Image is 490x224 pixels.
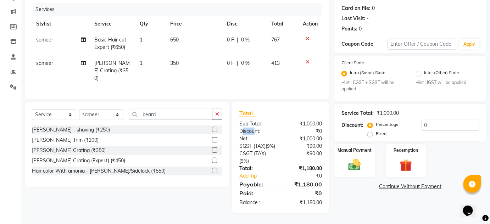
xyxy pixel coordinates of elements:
img: _cash.svg [345,158,364,172]
div: [PERSON_NAME] Trim (₹200) [32,136,99,144]
a: Add Tip [234,172,288,180]
div: Last Visit: [341,15,365,22]
div: ₹1,180.00 [280,199,327,206]
span: sameer [36,60,53,66]
div: Discount: [234,128,281,135]
span: | [237,60,238,67]
small: Hint : CGST + SGST will be applied [341,79,405,93]
div: Service Total: [341,110,374,117]
span: 0 % [241,36,250,44]
span: 1 [140,60,143,66]
span: 0 F [227,36,234,44]
div: Sub Total: [234,120,281,128]
img: _gift.svg [396,158,416,173]
span: SGST (Tax) [239,143,266,149]
div: ₹0 [280,128,327,135]
div: ₹90.00 [280,150,327,165]
div: ( ) [234,142,281,150]
label: Client State [341,60,364,66]
label: Redemption [394,147,418,153]
label: Inter (Other) State [424,69,460,78]
span: 650 [170,37,179,43]
th: Disc [223,16,267,32]
th: Total [267,16,299,32]
label: Intra (Same) State [350,69,385,78]
span: CSGT (Tax) [239,150,266,157]
button: Apply [459,39,479,50]
span: 350 [170,60,179,66]
div: ₹1,000.00 [377,110,399,117]
div: Paid: [234,189,281,197]
span: [PERSON_NAME] Crating (₹350) [94,60,130,81]
th: Action [299,16,322,32]
div: ₹1,000.00 [280,135,327,142]
span: 767 [272,37,280,43]
div: ₹90.00 [280,142,327,150]
div: ( ) [234,150,281,165]
div: [PERSON_NAME] Crating (₹350) [32,147,106,154]
div: 0 [359,25,362,33]
span: 9% [267,143,274,149]
div: Discount: [341,122,363,129]
span: 9% [241,158,247,164]
th: Qty [136,16,166,32]
div: ₹1,180.00 [280,165,327,172]
label: Manual Payment [338,147,372,153]
a: Continue Without Payment [336,183,485,190]
div: Balance : [234,199,281,206]
div: Points: [341,25,357,33]
div: Card on file: [341,5,371,12]
div: Payable: [234,180,281,189]
th: Stylist [32,16,90,32]
span: 0 % [241,60,250,67]
span: Basic Hair cut- Expert (₹650) [94,37,128,50]
label: Percentage [376,121,399,128]
div: 0 [372,5,375,12]
span: 413 [272,60,280,66]
span: 0 F [227,60,234,67]
div: - [367,15,369,22]
span: Total [239,110,256,117]
div: ₹0 [288,172,327,180]
div: Coupon Code [341,40,388,48]
input: Enter Offer / Coupon Code [388,39,457,50]
div: Total: [234,165,281,172]
span: sameer [36,37,53,43]
span: 1 [140,37,143,43]
div: Services [33,3,327,16]
div: [PERSON_NAME] - shaving (₹250) [32,126,110,134]
iframe: chat widget [460,196,483,217]
th: Price [166,16,223,32]
span: | [237,36,238,44]
input: Search or Scan [129,109,212,120]
label: Fixed [376,130,386,137]
div: ₹1,000.00 [280,120,327,128]
div: ₹0 [280,189,327,197]
small: Hint : IGST will be applied [416,79,480,86]
div: Hair color With amonia - [PERSON_NAME]/Sidelock (₹550) [32,167,166,175]
div: [PERSON_NAME] Crating (Expert) (₹450) [32,157,125,164]
div: ₹1,180.00 [280,180,327,189]
th: Service [90,16,135,32]
div: Net: [234,135,281,142]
